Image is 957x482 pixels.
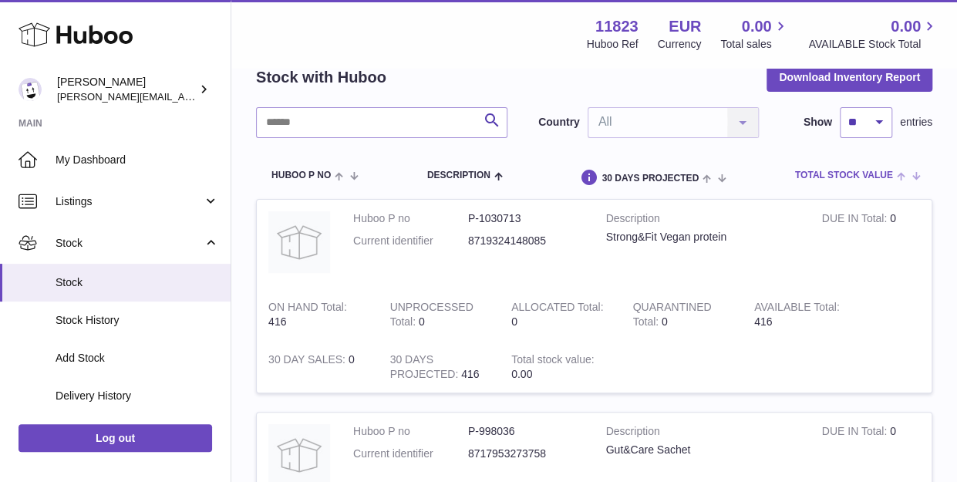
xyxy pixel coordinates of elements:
h2: Stock with Huboo [256,67,386,88]
div: [PERSON_NAME] [57,75,196,104]
dt: Current identifier [353,447,468,461]
label: Country [538,115,580,130]
a: Log out [19,424,212,452]
dd: P-1030713 [468,211,583,226]
span: My Dashboard [56,153,219,167]
dt: Current identifier [353,234,468,248]
label: Show [804,115,832,130]
td: 0 [500,288,622,341]
span: Huboo P no [271,170,331,180]
span: Stock [56,236,203,251]
span: 0.00 [511,368,532,380]
strong: UNPROCESSED Total [390,301,473,332]
div: Strong&Fit Vegan protein [606,230,799,244]
strong: 30 DAY SALES [268,353,349,369]
strong: ALLOCATED Total [511,301,603,317]
strong: 11823 [595,16,639,37]
td: 416 [257,288,379,341]
span: Total stock value [795,170,893,180]
dt: Huboo P no [353,211,468,226]
div: Gut&Care Sachet [606,443,799,457]
img: gianni.rofi@frieslandcampina.com [19,78,42,101]
span: 0.00 [891,16,921,37]
span: Stock History [56,313,219,328]
span: 0 [662,315,668,328]
span: Delivery History [56,389,219,403]
td: 0 [257,341,379,393]
dd: P-998036 [468,424,583,439]
span: 30 DAYS PROJECTED [601,174,699,184]
td: 0 [810,200,932,288]
a: 0.00 Total sales [720,16,789,52]
span: Listings [56,194,203,209]
button: Download Inventory Report [767,63,932,91]
dd: 8719324148085 [468,234,583,248]
strong: Description [606,211,799,230]
span: Description [427,170,490,180]
span: Total sales [720,37,789,52]
strong: AVAILABLE Total [754,301,840,317]
div: Currency [658,37,702,52]
strong: Total stock value [511,353,594,369]
td: 416 [743,288,864,341]
dt: Huboo P no [353,424,468,439]
img: product image [268,211,330,273]
strong: DUE IN Total [822,425,890,441]
span: Add Stock [56,351,219,366]
strong: 30 DAYS PROJECTED [390,353,462,384]
a: 0.00 AVAILABLE Stock Total [808,16,938,52]
span: Stock [56,275,219,290]
strong: DUE IN Total [822,212,890,228]
strong: Description [606,424,799,443]
strong: ON HAND Total [268,301,347,317]
td: 0 [379,288,500,341]
strong: EUR [669,16,701,37]
span: [PERSON_NAME][EMAIL_ADDRESS][DOMAIN_NAME] [57,90,309,103]
span: entries [900,115,932,130]
strong: QUARANTINED Total [633,301,712,332]
span: 0.00 [742,16,772,37]
span: AVAILABLE Stock Total [808,37,938,52]
dd: 8717953273758 [468,447,583,461]
div: Huboo Ref [587,37,639,52]
td: 416 [379,341,500,393]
